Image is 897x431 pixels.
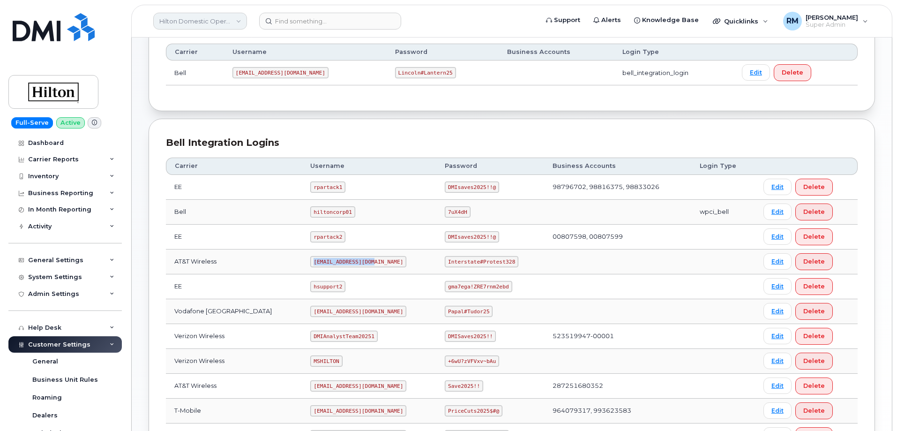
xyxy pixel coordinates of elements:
[166,250,302,274] td: AT&T Wireless
[166,60,224,85] td: Bell
[587,11,628,30] a: Alerts
[544,225,691,250] td: 00807598, 00807599
[310,355,342,367] code: MSHILTON
[544,374,691,399] td: 287251680352
[554,15,580,25] span: Support
[724,17,758,25] span: Quicklinks
[795,179,833,196] button: Delete
[166,324,302,349] td: Verizon Wireless
[445,231,499,242] code: DMIsaves2025!!@
[706,12,775,30] div: Quicklinks
[601,15,621,25] span: Alerts
[166,158,302,174] th: Carrier
[803,257,825,266] span: Delete
[763,228,792,245] a: Edit
[803,356,825,365] span: Delete
[803,207,825,216] span: Delete
[803,232,825,241] span: Delete
[795,328,833,345] button: Delete
[763,204,792,220] a: Edit
[544,324,691,349] td: 523519947-00001
[302,158,436,174] th: Username
[310,405,406,416] code: [EMAIL_ADDRESS][DOMAIN_NAME]
[544,158,691,174] th: Business Accounts
[795,378,833,394] button: Delete
[856,390,890,424] iframe: Messenger Launcher
[499,44,614,60] th: Business Accounts
[795,228,833,245] button: Delete
[166,299,302,324] td: Vodafone [GEOGRAPHIC_DATA]
[310,380,406,392] code: [EMAIL_ADDRESS][DOMAIN_NAME]
[795,303,833,320] button: Delete
[445,331,496,342] code: DMISaves2025!!
[763,378,792,394] a: Edit
[795,402,833,419] button: Delete
[806,14,858,21] span: [PERSON_NAME]
[806,21,858,29] span: Super Admin
[166,136,858,150] div: Bell Integration Logins
[803,406,825,415] span: Delete
[445,181,499,193] code: DMIsaves2025!!@
[803,182,825,191] span: Delete
[539,11,587,30] a: Support
[763,353,792,369] a: Edit
[445,405,502,416] code: PriceCuts2025$#@
[544,399,691,423] td: 964079317, 993623583
[166,200,302,225] td: Bell
[153,13,247,30] a: Hilton Domestic Operating Company Inc
[387,44,499,60] th: Password
[777,12,875,30] div: Rachel Miller
[786,15,799,27] span: RM
[774,64,811,81] button: Delete
[232,67,329,78] code: [EMAIL_ADDRESS][DOMAIN_NAME]
[763,253,792,270] a: Edit
[445,206,470,218] code: 7uX4dH
[614,60,733,85] td: bell_integration_login
[795,353,833,370] button: Delete
[445,256,518,267] code: Interstate#Protest328
[742,64,770,81] a: Edit
[445,355,499,367] code: +6wU?zVFVxv~bAu
[763,328,792,344] a: Edit
[310,181,345,193] code: rpartack1
[763,179,792,195] a: Edit
[803,332,825,340] span: Delete
[795,278,833,295] button: Delete
[166,44,224,60] th: Carrier
[445,281,512,292] code: gma7ega!ZRE7rnm2ebd
[166,225,302,250] td: EE
[224,44,387,60] th: Username
[310,331,377,342] code: DMIAnalystTeam20251
[436,158,544,174] th: Password
[691,200,755,225] td: wpci_bell
[642,15,699,25] span: Knowledge Base
[310,256,406,267] code: [EMAIL_ADDRESS][DOMAIN_NAME]
[763,402,792,419] a: Edit
[259,13,401,30] input: Find something...
[166,274,302,299] td: EE
[166,399,302,423] td: T-Mobile
[310,281,345,292] code: hsupport2
[310,206,355,218] code: hiltoncorp01
[310,231,345,242] code: rpartack2
[795,204,833,220] button: Delete
[166,349,302,374] td: Verizon Wireless
[310,306,406,317] code: [EMAIL_ADDRESS][DOMAIN_NAME]
[803,282,825,291] span: Delete
[803,381,825,390] span: Delete
[166,374,302,399] td: AT&T Wireless
[763,278,792,295] a: Edit
[395,67,456,78] code: Lincoln#Lantern25
[166,175,302,200] td: EE
[803,307,825,316] span: Delete
[544,175,691,200] td: 98796702, 98816375, 98833026
[445,380,483,392] code: Save2025!!
[445,306,493,317] code: Papal#Tudor25
[763,303,792,319] a: Edit
[614,44,733,60] th: Login Type
[782,68,803,77] span: Delete
[795,253,833,270] button: Delete
[691,158,755,174] th: Login Type
[628,11,705,30] a: Knowledge Base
